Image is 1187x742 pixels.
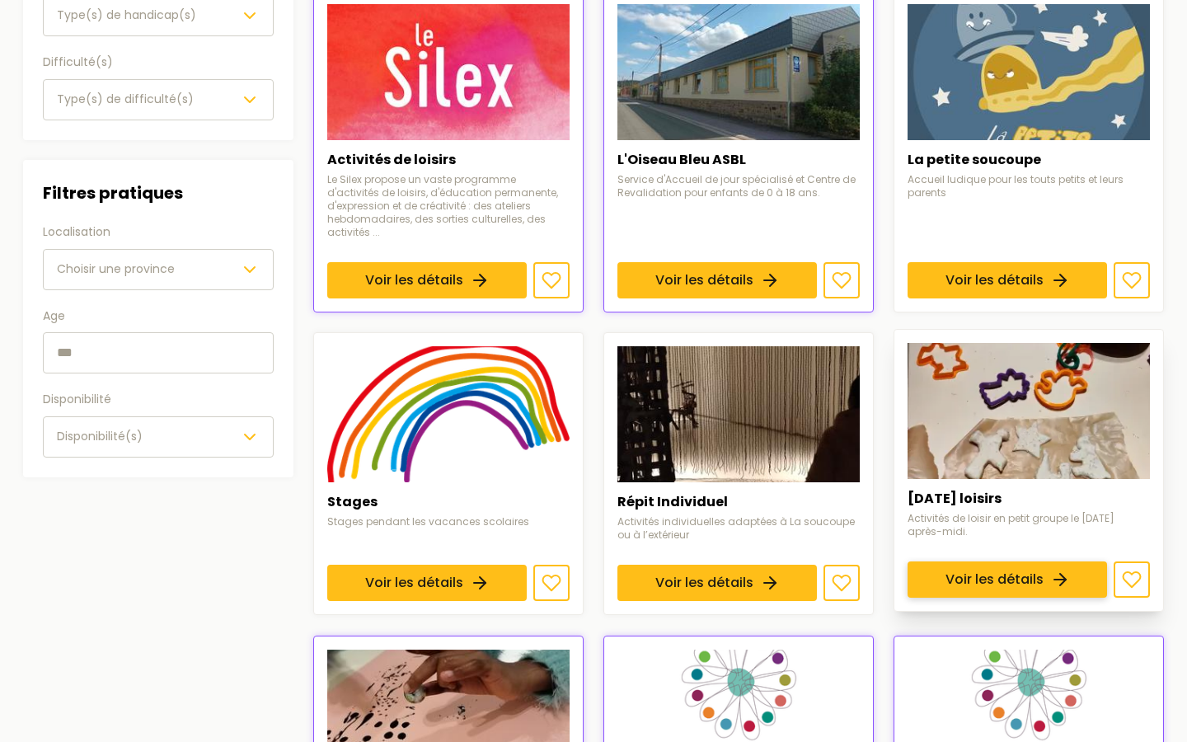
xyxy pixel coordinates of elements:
a: Voir les détails [617,566,817,602]
span: Type(s) de difficulté(s) [57,91,194,107]
label: Disponibilité [43,390,274,410]
a: Voir les détails [908,262,1107,298]
span: Disponibilité(s) [57,428,143,444]
a: Voir les détails [327,262,527,298]
button: Type(s) de difficulté(s) [43,79,274,120]
button: Ajouter aux favoris [1114,562,1150,599]
button: Ajouter aux favoris [823,566,860,602]
button: Ajouter aux favoris [823,262,860,298]
button: Disponibilité(s) [43,416,274,458]
label: Localisation [43,223,274,242]
button: Ajouter aux favoris [533,566,570,602]
label: Difficulté(s) [43,53,274,73]
button: Choisir une province [43,249,274,290]
a: Voir les détails [617,262,817,298]
h3: Filtres pratiques [43,180,274,206]
span: Type(s) de handicap(s) [57,7,196,23]
a: Voir les détails [327,566,527,602]
span: Choisir une province [57,261,175,277]
label: Age [43,307,274,326]
a: Voir les détails [908,562,1107,599]
button: Ajouter aux favoris [1114,262,1150,298]
button: Ajouter aux favoris [533,262,570,298]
